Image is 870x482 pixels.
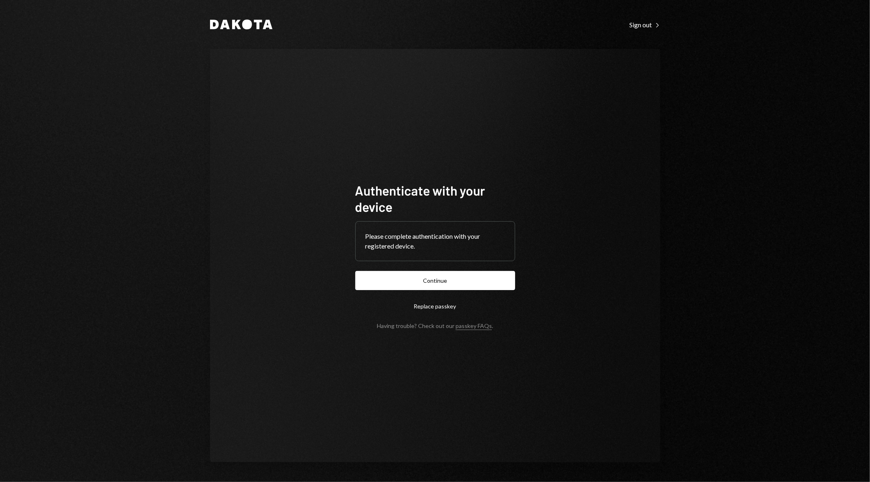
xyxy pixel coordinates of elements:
[355,271,515,290] button: Continue
[365,231,505,251] div: Please complete authentication with your registered device.
[377,322,493,329] div: Having trouble? Check out our .
[355,182,515,215] h1: Authenticate with your device
[456,322,492,330] a: passkey FAQs
[630,20,660,29] a: Sign out
[355,297,515,316] button: Replace passkey
[630,21,660,29] div: Sign out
